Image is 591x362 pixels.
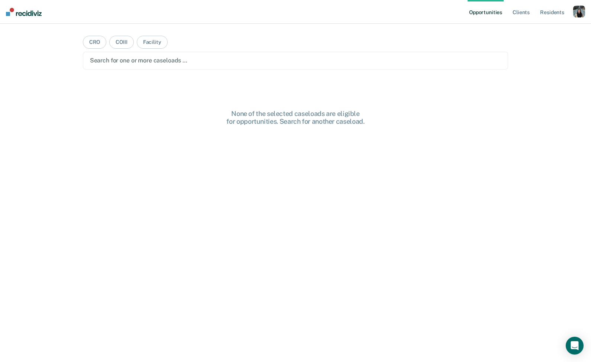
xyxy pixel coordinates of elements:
div: None of the selected caseloads are eligible for opportunities. Search for another caseload. [177,110,414,126]
button: Facility [137,36,168,49]
button: CRO [83,36,107,49]
div: Open Intercom Messenger [566,337,584,355]
img: Recidiviz [6,8,42,16]
button: COIII [109,36,133,49]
